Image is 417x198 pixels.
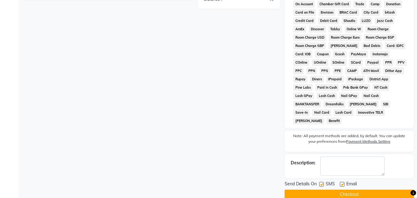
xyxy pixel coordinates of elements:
[370,51,390,58] span: Instamojo
[365,26,390,33] span: Room Charge
[317,92,337,99] span: Lash Cash
[333,51,347,58] span: Gcash
[328,26,342,33] span: Tabby
[291,160,315,166] div: Description:
[381,101,390,108] span: SBI
[293,101,321,108] span: BANKTANSFER
[317,1,351,8] span: Chamber Gift Card
[323,101,345,108] span: Dreamfolks
[319,67,330,74] span: PPG
[309,26,326,33] span: Discover
[360,17,373,24] span: LUZO
[329,34,361,41] span: Room Charge Euro
[285,181,317,188] span: Send Details On
[293,117,324,124] span: [PERSON_NAME]
[367,76,390,83] span: District App
[369,1,382,8] span: Comp
[345,67,359,74] span: CAMP
[356,109,385,116] span: Innovative TELR
[348,101,379,108] span: [PERSON_NAME]
[346,76,365,83] span: iPackage
[362,42,382,49] span: Bad Debts
[291,133,408,147] label: Note: All payment methods are added, by default. You can update your preferences from
[345,26,363,33] span: Online W
[293,34,326,41] span: Room Charge USD
[362,92,381,99] span: Nail Cash
[396,59,407,66] span: PPV
[328,42,359,49] span: [PERSON_NAME]
[327,117,342,124] span: Benefit
[315,51,331,58] span: Coupon
[293,1,315,8] span: On Account
[312,59,328,66] span: UOnline
[341,84,370,91] span: Pnb Bank GPay
[334,109,354,116] span: Lash Card
[362,9,381,16] span: City Card
[383,67,404,74] span: Dittor App
[364,34,396,41] span: Room Charge EGP
[326,76,344,83] span: iPrepaid
[339,92,359,99] span: Nail GPay
[315,84,339,91] span: Paid in Cash
[333,67,343,74] span: PPE
[384,1,402,8] span: Donation
[349,59,363,66] span: SCard
[385,42,406,49] span: Card: IDFC
[293,51,312,58] span: Card: IOB
[373,84,390,91] span: NT Cash
[310,76,324,83] span: Diners
[293,42,326,49] span: Room Charge GBP
[293,76,307,83] span: Rupay
[365,59,381,66] span: Paypal
[293,84,313,91] span: Pine Labs
[346,181,357,188] span: Email
[306,67,317,74] span: PPN
[293,9,316,16] span: Card on File
[361,67,381,74] span: ATH Movil
[353,1,366,8] span: Trade
[293,17,315,24] span: Credit Card
[293,59,309,66] span: COnline
[293,109,310,116] span: Save-In
[346,139,390,144] label: Payment Methods Setting
[312,109,331,116] span: Nail Card
[331,59,347,66] span: SOnline
[349,51,368,58] span: PayMaya
[293,26,306,33] span: AmEx
[383,9,397,16] span: bKash
[293,92,314,99] span: Lash GPay
[383,59,394,66] span: PPR
[319,9,335,16] span: Envision
[326,181,335,188] span: SMS
[375,17,394,24] span: Jazz Cash
[318,17,339,24] span: Debit Card
[338,9,359,16] span: BRAC Card
[342,17,357,24] span: Shoutlo
[293,67,304,74] span: PPC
